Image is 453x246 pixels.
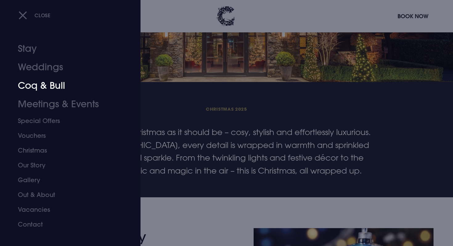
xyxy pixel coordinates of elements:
[18,58,115,76] a: Weddings
[18,113,115,128] a: Special Offers
[18,39,115,58] a: Stay
[18,173,115,187] a: Gallery
[18,95,115,113] a: Meetings & Events
[35,12,51,18] span: Close
[18,187,115,202] a: Out & About
[18,202,115,217] a: Vacancies
[18,128,115,143] a: Vouchers
[18,158,115,173] a: Our Story
[18,9,51,22] button: Close
[18,217,115,232] a: Contact
[18,143,115,158] a: Christmas
[18,76,115,95] a: Coq & Bull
